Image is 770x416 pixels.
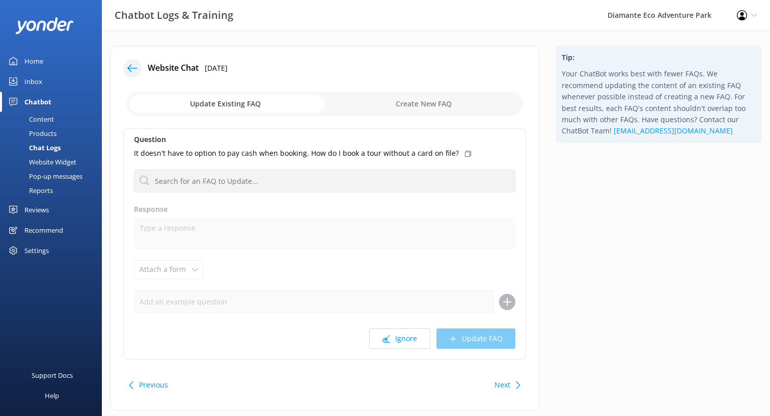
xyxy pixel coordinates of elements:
div: Chat Logs [6,141,61,155]
p: [DATE] [205,63,228,74]
h4: Website Chat [148,62,199,75]
div: Help [45,385,59,406]
img: yonder-white-logo.png [15,17,74,34]
button: Next [494,375,510,395]
button: Ignore [369,328,430,349]
input: Add an example question [134,290,494,313]
a: Chat Logs [6,141,102,155]
div: Reports [6,183,53,198]
div: Inbox [24,71,42,92]
h3: Chatbot Logs & Training [115,7,233,23]
p: It doesn't have to option to pay cash when booking. How do I book a tour without a card on file? [134,148,459,159]
a: Website Widget [6,155,102,169]
button: Previous [139,375,168,395]
div: Website Widget [6,155,76,169]
input: Search for an FAQ to Update... [134,170,515,192]
div: Pop-up messages [6,169,82,183]
label: Response [134,204,515,215]
div: Content [6,112,54,126]
div: Recommend [24,220,63,240]
div: Home [24,51,43,71]
div: Reviews [24,200,49,220]
div: Support Docs [32,365,73,385]
a: Pop-up messages [6,169,102,183]
a: Content [6,112,102,126]
p: Your ChatBot works best with fewer FAQs. We recommend updating the content of an existing FAQ whe... [562,68,756,136]
a: Products [6,126,102,141]
a: [EMAIL_ADDRESS][DOMAIN_NAME] [614,126,733,135]
div: Settings [24,240,49,261]
div: Products [6,126,57,141]
div: Chatbot [24,92,51,112]
a: Reports [6,183,102,198]
h4: Tip: [562,52,756,63]
label: Question [134,134,515,145]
